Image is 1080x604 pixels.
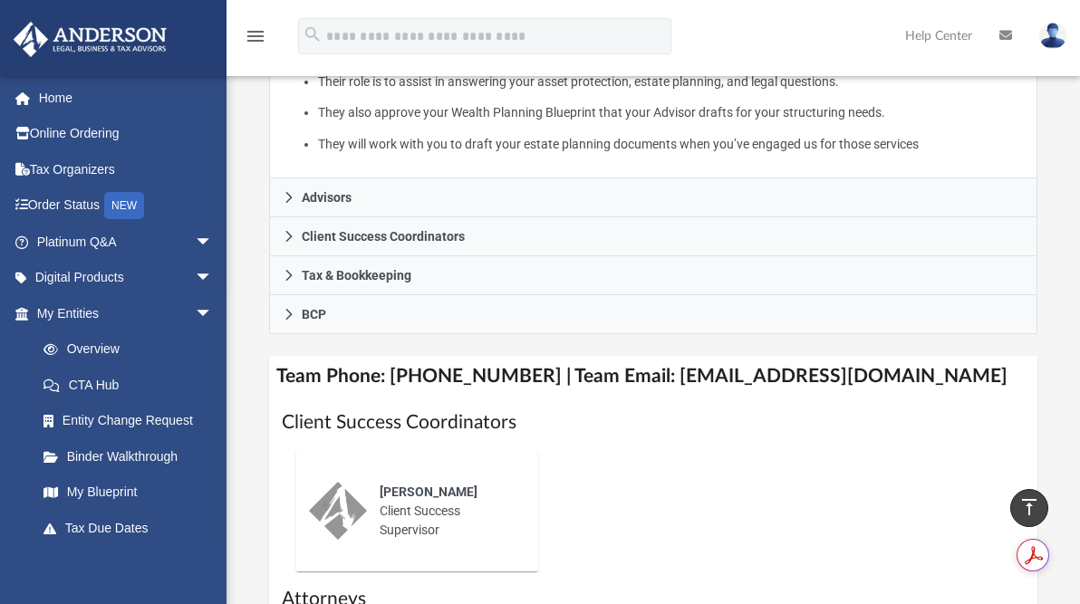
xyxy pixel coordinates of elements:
[13,224,240,260] a: Platinum Q&Aarrow_drop_down
[367,470,526,552] div: Client Success Supervisor
[309,482,367,540] img: thumbnail
[25,403,240,439] a: Entity Change Request
[195,224,231,261] span: arrow_drop_down
[302,230,465,243] span: Client Success Coordinators
[25,438,240,475] a: Binder Walkthrough
[303,24,323,44] i: search
[269,256,1037,295] a: Tax & Bookkeeping
[302,269,411,282] span: Tax & Bookkeeping
[269,295,1037,334] a: BCP
[269,217,1037,256] a: Client Success Coordinators
[245,25,266,47] i: menu
[25,331,240,368] a: Overview
[25,367,240,403] a: CTA Hub
[380,484,477,499] span: [PERSON_NAME]
[195,260,231,297] span: arrow_drop_down
[1018,496,1040,518] i: vertical_align_top
[318,133,1024,156] li: They will work with you to draft your estate planning documents when you’ve engaged us for those ...
[302,308,326,321] span: BCP
[13,151,240,187] a: Tax Organizers
[269,178,1037,217] a: Advisors
[282,409,1025,436] h1: Client Success Coordinators
[318,101,1024,124] li: They also approve your Wealth Planning Blueprint that your Advisor drafts for your structuring ne...
[104,192,144,219] div: NEW
[13,187,240,225] a: Order StatusNEW
[318,71,1024,93] li: Their role is to assist in answering your asset protection, estate planning, and legal questions.
[245,34,266,47] a: menu
[13,116,240,152] a: Online Ordering
[195,295,231,332] span: arrow_drop_down
[25,475,231,511] a: My Blueprint
[13,260,240,296] a: Digital Productsarrow_drop_down
[25,510,240,546] a: Tax Due Dates
[13,295,240,331] a: My Entitiesarrow_drop_down
[302,191,352,204] span: Advisors
[283,7,1024,155] p: What My Attorneys & Paralegals Do:
[13,80,240,116] a: Home
[1010,489,1048,527] a: vertical_align_top
[8,22,172,57] img: Anderson Advisors Platinum Portal
[1039,23,1066,49] img: User Pic
[269,356,1037,397] h4: Team Phone: [PHONE_NUMBER] | Team Email: [EMAIL_ADDRESS][DOMAIN_NAME]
